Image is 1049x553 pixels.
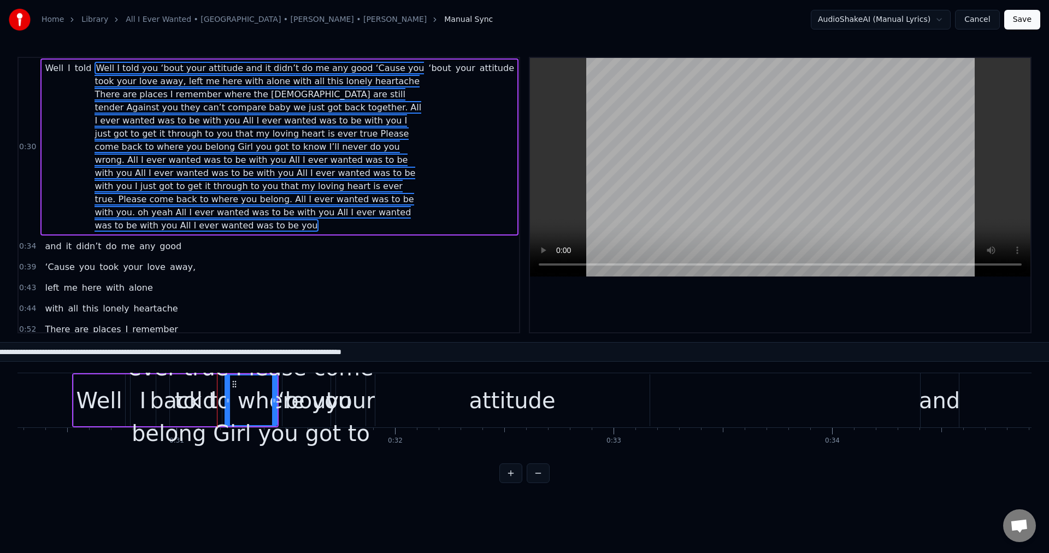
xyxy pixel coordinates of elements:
a: Library [81,14,108,25]
span: are [73,323,90,336]
button: Cancel [955,10,999,30]
span: me [62,281,78,294]
span: with [44,302,64,315]
span: you [78,261,96,273]
div: Well [76,384,122,417]
span: took [98,261,120,273]
span: 0:44 [19,303,36,314]
span: and [44,240,62,252]
span: your [122,261,144,273]
span: your [455,62,476,74]
span: this [81,302,99,315]
span: Well [44,62,64,74]
a: Open chat [1003,509,1036,542]
div: 0:32 [388,437,403,445]
span: There [44,323,71,336]
div: attitude [469,384,556,417]
span: it [65,240,73,252]
span: do [105,240,118,252]
button: Save [1004,10,1040,30]
span: ‘bout [427,62,452,74]
span: I [125,323,129,336]
span: away, [169,261,197,273]
span: I [67,62,72,74]
span: heartache [132,302,179,315]
nav: breadcrumb [42,14,493,25]
span: Well I told you ‘bout your attitude and it didn’t do me any good ‘Cause you took your love away, ... [95,62,424,232]
span: lonely [102,302,130,315]
span: 0:43 [19,283,36,293]
span: 0:30 [19,142,36,152]
a: All I Ever Wanted • [GEOGRAPHIC_DATA] • [PERSON_NAME] • [PERSON_NAME] [126,14,427,25]
span: 0:52 [19,324,36,335]
span: alone [128,281,154,294]
span: attitude [479,62,515,74]
span: good [158,240,182,252]
div: 0:34 [825,437,840,445]
span: Manual Sync [444,14,493,25]
div: and [919,384,960,417]
span: 0:39 [19,262,36,273]
span: me [120,240,136,252]
span: all [67,302,79,315]
div: 0:33 [606,437,621,445]
span: with [105,281,126,294]
span: 0:34 [19,241,36,252]
span: places [92,323,122,336]
span: any [138,240,156,252]
span: love [146,261,167,273]
span: left [44,281,60,294]
img: youka [9,9,31,31]
span: told [74,62,93,74]
span: didn’t [75,240,102,252]
span: remember [131,323,179,336]
span: ‘Cause [44,261,75,273]
span: here [81,281,103,294]
a: Home [42,14,64,25]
